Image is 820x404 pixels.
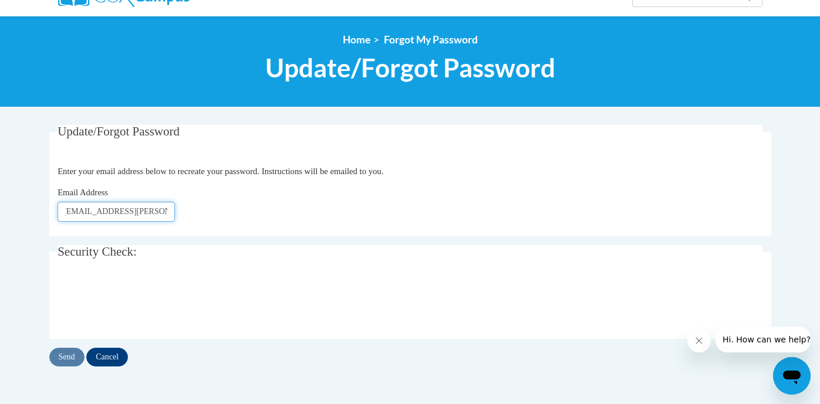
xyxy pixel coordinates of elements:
[58,245,137,259] span: Security Check:
[716,327,811,352] iframe: Message from company
[86,348,128,366] input: Cancel
[58,188,108,197] span: Email Address
[58,202,175,222] input: Email
[58,124,180,138] span: Update/Forgot Password
[343,33,370,46] a: Home
[384,33,478,46] span: Forgot My Password
[773,357,811,395] iframe: Button to launch messaging window
[687,329,711,352] iframe: Close message
[58,279,236,324] iframe: reCAPTCHA
[58,167,383,176] span: Enter your email address below to recreate your password. Instructions will be emailed to you.
[265,52,555,83] span: Update/Forgot Password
